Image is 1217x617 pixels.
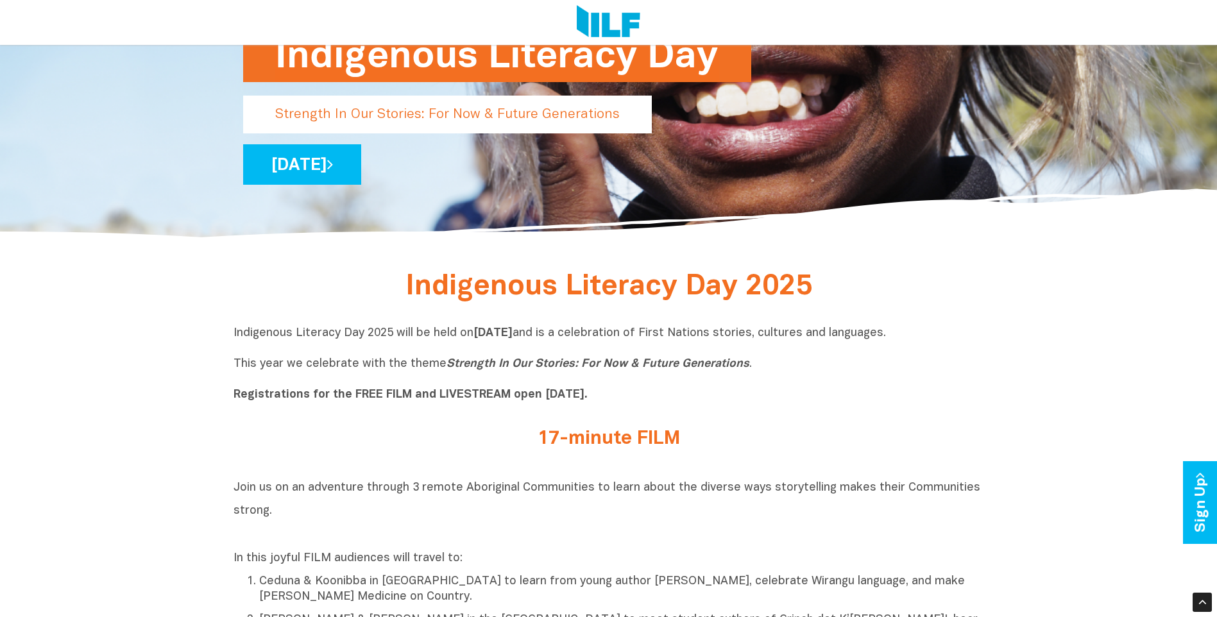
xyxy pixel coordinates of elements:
[234,551,984,566] p: In this joyful FILM audiences will travel to:
[405,274,812,300] span: Indigenous Literacy Day 2025
[234,389,588,400] b: Registrations for the FREE FILM and LIVESTREAM open [DATE].
[259,574,984,605] p: Ceduna & Koonibba in [GEOGRAPHIC_DATA] to learn from young author [PERSON_NAME], celebrate Wirang...
[234,482,980,516] span: Join us on an adventure through 3 remote Aboriginal Communities to learn about the diverse ways s...
[577,5,640,40] img: Logo
[234,326,984,403] p: Indigenous Literacy Day 2025 will be held on and is a celebration of First Nations stories, cultu...
[447,359,749,369] i: Strength In Our Stories: For Now & Future Generations
[243,96,652,133] p: Strength In Our Stories: For Now & Future Generations
[275,30,719,82] h1: Indigenous Literacy Day
[473,328,513,339] b: [DATE]
[368,428,849,450] h2: 17-minute FILM
[243,144,361,185] a: [DATE]
[1193,593,1212,612] div: Scroll Back to Top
